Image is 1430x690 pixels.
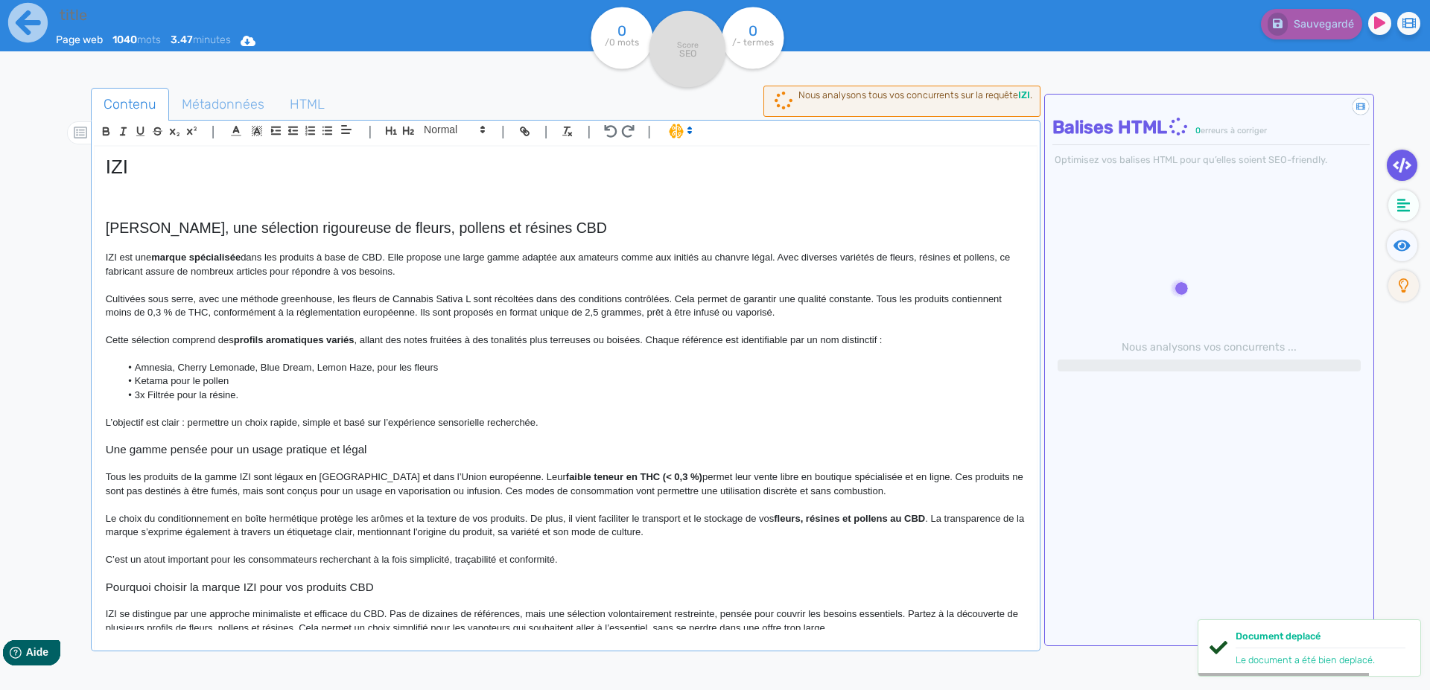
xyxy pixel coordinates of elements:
span: Aide [76,12,98,24]
div: Document deplacé [1236,629,1405,648]
a: Métadonnées [169,88,277,121]
p: L’objectif est clair : permettre un choix rapide, simple et basé sur l’expérience sensorielle rec... [106,416,1026,429]
div: Optimisez vos balises HTML pour qu’elles soient SEO-friendly. [1052,153,1370,167]
tspan: /0 mots [605,37,639,48]
h1: IZI [106,156,1026,179]
span: erreurs à corriger [1201,126,1267,135]
span: | [212,121,215,141]
p: IZI se distingue par une approche minimaliste et efficace du CBD. Pas de dizaines de références, ... [106,607,1026,635]
button: Sauvegardé [1261,9,1362,39]
tspan: Score [677,40,699,50]
span: Aligment [336,121,357,138]
span: Sauvegardé [1294,18,1354,31]
li: 3x Filtrée pour la résine. [120,389,1025,402]
li: Amnesia, Cherry Lemonade, Blue Dream, Lemon Haze, pour les fleurs [120,361,1025,374]
b: 1040 [112,33,137,46]
tspan: SEO [679,48,696,59]
div: Le document a été bien deplacé. [1236,653,1405,667]
span: | [587,121,591,141]
h4: Balises HTML [1052,117,1370,138]
span: Page web [56,33,103,46]
p: IZI est une dans les produits à base de CBD. Elle propose une large gamme adaptée aux amateurs co... [106,251,1026,278]
span: | [501,121,505,141]
p: Le choix du conditionnement en boîte hermétique protège les arômes et la texture de vos produits.... [106,512,1026,540]
span: | [544,121,548,141]
b: IZI [1018,89,1030,100]
a: Contenu [91,88,169,121]
p: C’est un atout important pour les consommateurs recherchant à la fois simplicité, traçabilité et ... [106,553,1026,566]
strong: profils aromatiques variés [234,334,355,345]
a: HTML [277,88,337,121]
h6: Nous analysons vos concurrents ... [1058,341,1360,354]
span: minutes [171,33,231,46]
tspan: 0 [617,22,626,39]
span: HTML [278,84,337,124]
b: 3.47 [171,33,193,46]
li: Ketama pour le pollen [120,374,1025,388]
span: 0 [1195,126,1201,135]
tspan: 0 [749,22,757,39]
span: | [647,121,651,141]
div: Nous analysons tous vos concurrents sur la requête . [798,88,1032,115]
span: mots [112,33,161,46]
strong: fleurs, résines et pollens au CBD [774,513,925,524]
input: title [56,3,485,27]
p: Tous les produits de la gamme IZI sont légaux en [GEOGRAPHIC_DATA] et dans l’Union européenne. Le... [106,470,1026,498]
h3: Pourquoi choisir la marque IZI pour vos produits CBD [106,581,1026,594]
tspan: /- termes [732,37,774,48]
span: Métadonnées [170,84,276,124]
strong: marque spécialisée [151,252,241,263]
span: Contenu [92,84,168,124]
strong: faible teneur en THC (< 0,3 %) [566,471,702,482]
span: | [368,121,372,141]
p: Cultivées sous serre, avec une méthode greenhouse, les fleurs de Cannabis Sativa L sont récoltées... [106,293,1026,320]
p: Cette sélection comprend des , allant des notes fruitées à des tonalités plus terreuses ou boisée... [106,333,1026,347]
h2: [PERSON_NAME], une sélection rigoureuse de fleurs, pollens et résines CBD [106,220,1026,237]
h3: Une gamme pensée pour un usage pratique et légal [106,443,1026,456]
span: I.Assistant [662,122,697,140]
